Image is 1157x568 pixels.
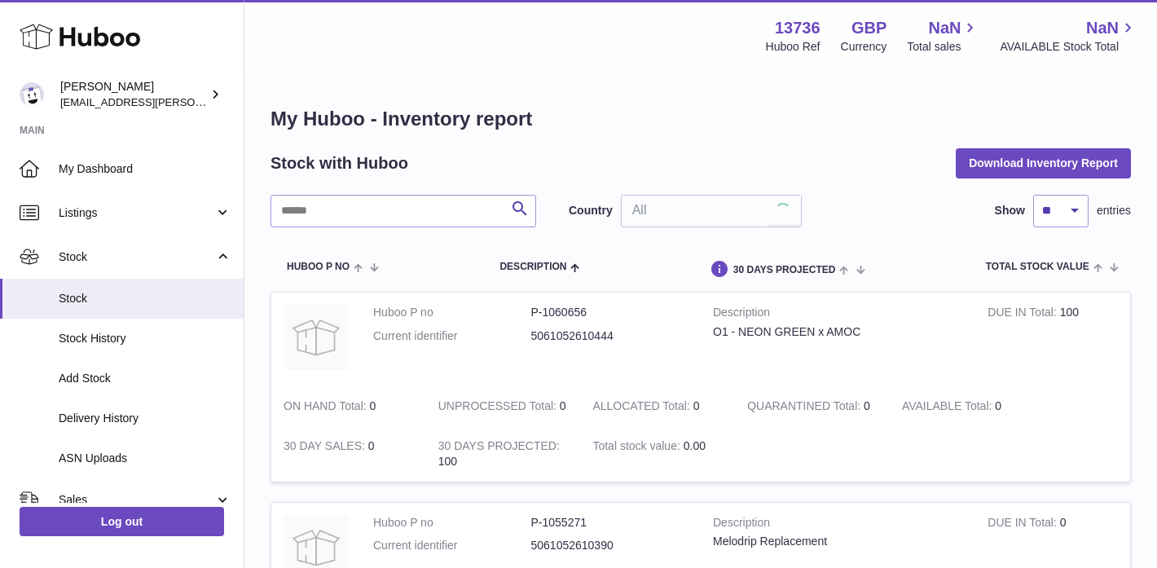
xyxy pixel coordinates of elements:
[59,451,231,466] span: ASN Uploads
[988,306,1059,323] strong: DUE IN Total
[851,17,886,39] strong: GBP
[284,439,368,456] strong: 30 DAY SALES
[426,386,581,426] td: 0
[580,386,735,426] td: 0
[1097,203,1131,218] span: entries
[1000,39,1137,55] span: AVAILABLE Stock Total
[59,205,214,221] span: Listings
[373,305,531,320] dt: Huboo P no
[713,515,963,535] strong: Description
[1086,17,1119,39] span: NaN
[438,439,560,456] strong: 30 DAYS PROJECTED
[531,538,689,553] dd: 5061052610390
[592,399,693,416] strong: ALLOCATED Total
[569,203,613,218] label: Country
[890,386,1045,426] td: 0
[864,399,870,412] span: 0
[531,328,689,344] dd: 5061052610444
[928,17,961,39] span: NaN
[438,399,560,416] strong: UNPROCESSED Total
[907,17,979,55] a: NaN Total sales
[60,95,327,108] span: [EMAIL_ADDRESS][PERSON_NAME][DOMAIN_NAME]
[902,399,995,416] strong: AVAILABLE Total
[284,305,349,370] img: product image
[373,328,531,344] dt: Current identifier
[975,293,1130,386] td: 100
[271,152,408,174] h2: Stock with Huboo
[733,265,836,275] span: 30 DAYS PROJECTED
[271,106,1131,132] h1: My Huboo - Inventory report
[20,507,224,536] a: Log out
[531,305,689,320] dd: P-1060656
[775,17,820,39] strong: 13736
[373,538,531,553] dt: Current identifier
[1000,17,1137,55] a: NaN AVAILABLE Stock Total
[995,203,1025,218] label: Show
[59,371,231,386] span: Add Stock
[20,82,44,107] img: horia@orea.uk
[907,39,979,55] span: Total sales
[986,262,1089,272] span: Total stock value
[59,411,231,426] span: Delivery History
[841,39,887,55] div: Currency
[531,515,689,531] dd: P-1055271
[60,79,207,110] div: [PERSON_NAME]
[713,305,963,324] strong: Description
[956,148,1131,178] button: Download Inventory Report
[426,426,581,482] td: 100
[284,399,370,416] strong: ON HAND Total
[59,291,231,306] span: Stock
[766,39,820,55] div: Huboo Ref
[684,439,706,452] span: 0.00
[271,426,426,482] td: 0
[59,249,214,265] span: Stock
[59,161,231,177] span: My Dashboard
[59,492,214,508] span: Sales
[713,534,963,549] div: Melodrip Replacement
[271,386,426,426] td: 0
[59,331,231,346] span: Stock History
[988,516,1059,533] strong: DUE IN Total
[713,324,963,340] div: O1 - NEON GREEN x AMOC
[592,439,683,456] strong: Total stock value
[747,399,864,416] strong: QUARANTINED Total
[499,262,566,272] span: Description
[287,262,350,272] span: Huboo P no
[373,515,531,531] dt: Huboo P no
